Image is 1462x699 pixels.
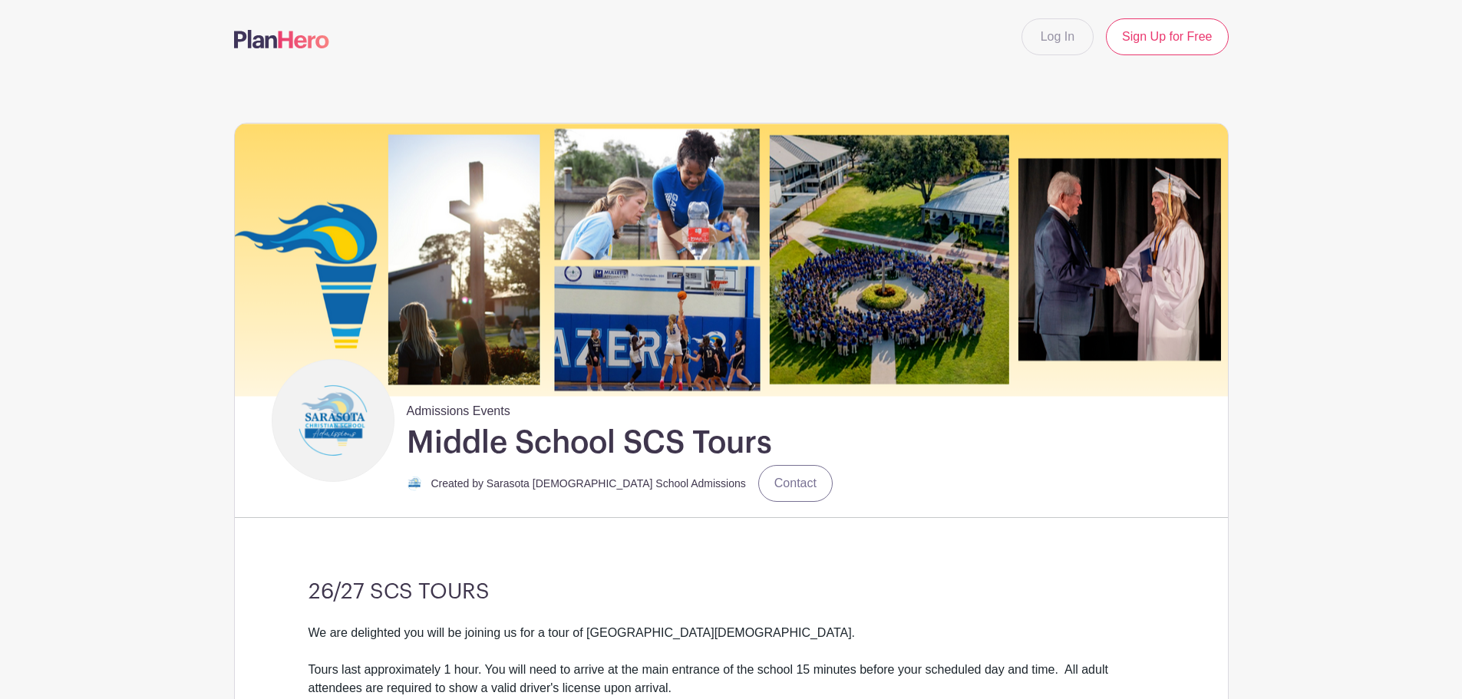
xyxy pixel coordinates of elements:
a: Sign Up for Free [1106,18,1228,55]
img: Admisions%20Logo.png [407,476,422,491]
a: Log In [1021,18,1094,55]
h3: 26/27 SCS TOURS [309,579,1154,605]
img: Admissions%20Logo%20%20(2).png [276,363,391,478]
span: Admissions Events [407,396,510,420]
img: logo-507f7623f17ff9eddc593b1ce0a138ce2505c220e1c5a4e2b4648c50719b7d32.svg [234,30,329,48]
small: Created by Sarasota [DEMOGRAPHIC_DATA] School Admissions [431,477,746,490]
h1: Middle School SCS Tours [407,424,772,462]
img: event_banner_7788.png [235,124,1228,396]
a: Contact [758,465,833,502]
